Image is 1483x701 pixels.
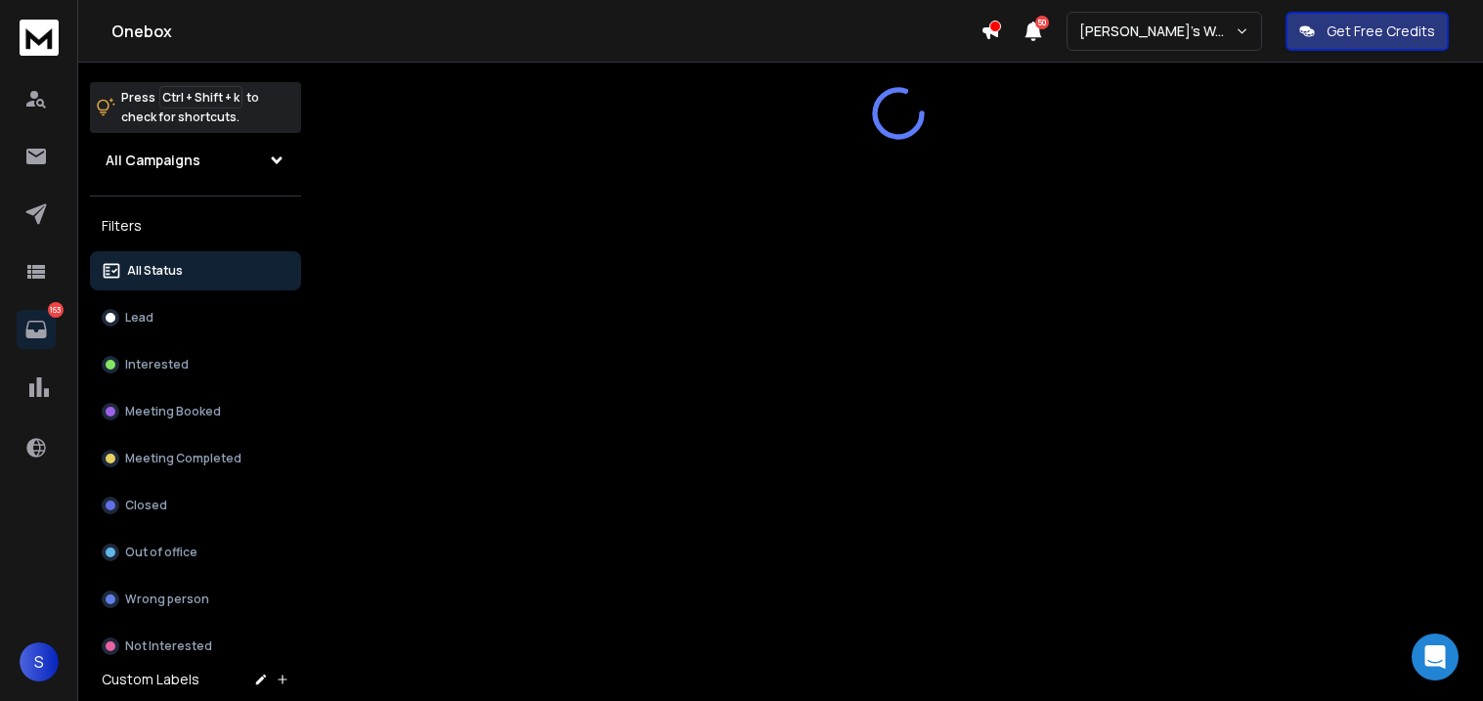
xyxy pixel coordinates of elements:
div: Open Intercom Messenger [1412,634,1459,680]
button: Not Interested [90,627,301,666]
button: All Status [90,251,301,290]
h1: Onebox [111,20,981,43]
button: Interested [90,345,301,384]
p: Closed [125,498,167,513]
button: Out of office [90,533,301,572]
p: All Status [127,263,183,279]
a: 163 [17,310,56,349]
p: Meeting Booked [125,404,221,419]
p: Out of office [125,545,197,560]
button: Meeting Booked [90,392,301,431]
p: Press to check for shortcuts. [121,88,259,127]
p: Interested [125,357,189,372]
h1: All Campaigns [106,151,200,170]
img: logo [20,20,59,56]
button: S [20,642,59,681]
button: Meeting Completed [90,439,301,478]
p: Meeting Completed [125,451,241,466]
button: Lead [90,298,301,337]
p: Not Interested [125,638,212,654]
p: Wrong person [125,591,209,607]
button: Get Free Credits [1286,12,1449,51]
p: Lead [125,310,153,326]
h3: Custom Labels [102,670,199,689]
p: 163 [48,302,64,318]
button: All Campaigns [90,141,301,180]
h3: Filters [90,212,301,240]
button: Closed [90,486,301,525]
p: [PERSON_NAME]'s Workspace [1079,22,1235,41]
button: Wrong person [90,580,301,619]
span: 50 [1035,16,1049,29]
span: Ctrl + Shift + k [159,86,242,109]
p: Get Free Credits [1327,22,1435,41]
